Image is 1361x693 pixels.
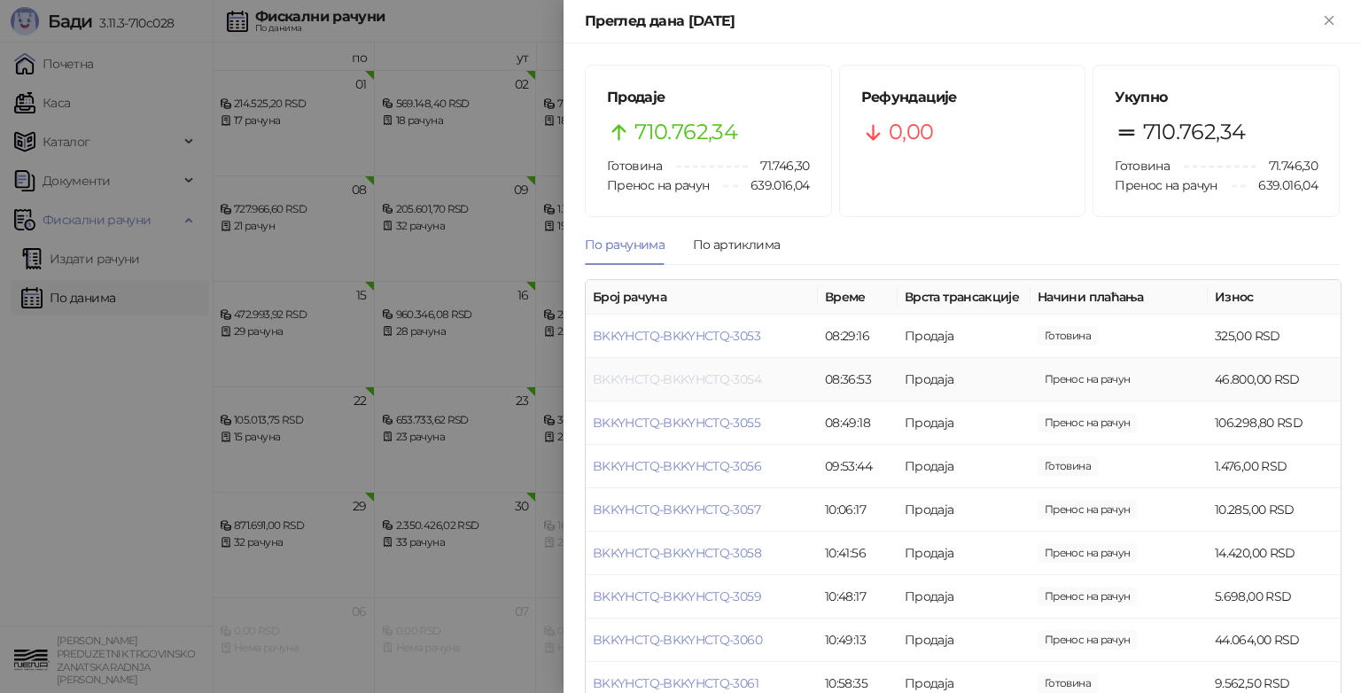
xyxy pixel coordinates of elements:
td: 08:29:16 [818,315,898,358]
span: 710.762,34 [634,115,737,149]
th: Износ [1208,280,1341,315]
td: 5.698,00 RSD [1208,575,1341,619]
span: 14.420,00 [1038,543,1137,563]
td: 10:06:17 [818,488,898,532]
td: Продаја [898,358,1030,401]
td: 10:41:56 [818,532,898,575]
th: Врста трансакције [898,280,1030,315]
span: 46.800,00 [1038,370,1137,389]
span: Готовина [607,158,662,174]
th: Број рачуна [586,280,818,315]
span: 710.762,34 [1143,115,1246,149]
a: BKKYHCTQ-BKKYHCTQ-3053 [593,328,760,344]
span: 0,00 [889,115,933,149]
td: Продаја [898,619,1030,662]
a: BKKYHCTQ-BKKYHCTQ-3055 [593,415,760,431]
span: Пренос на рачун [607,177,709,193]
td: Продаја [898,401,1030,445]
a: BKKYHCTQ-BKKYHCTQ-3059 [593,588,761,604]
a: BKKYHCTQ-BKKYHCTQ-3058 [593,545,761,561]
span: 325,00 [1038,326,1098,346]
span: Готовина [1115,158,1170,174]
div: По рачунима [585,235,665,254]
h5: Рефундације [861,87,1064,108]
span: 71.746,30 [1256,156,1318,175]
td: Продаја [898,575,1030,619]
td: 325,00 RSD [1208,315,1341,358]
span: 639.016,04 [738,175,810,195]
td: 14.420,00 RSD [1208,532,1341,575]
h5: Укупно [1115,87,1318,108]
button: Close [1318,11,1340,32]
span: 106.298,80 [1038,413,1137,432]
td: 10.285,00 RSD [1208,488,1341,532]
td: 08:49:18 [818,401,898,445]
a: BKKYHCTQ-BKKYHCTQ-3054 [593,371,761,387]
a: BKKYHCTQ-BKKYHCTQ-3061 [593,675,758,691]
div: По артиклима [693,235,780,254]
td: Продаја [898,532,1030,575]
td: 106.298,80 RSD [1208,401,1341,445]
a: BKKYHCTQ-BKKYHCTQ-3057 [593,502,760,518]
span: 9.562,50 [1038,674,1098,693]
td: 08:36:53 [818,358,898,401]
span: Пренос на рачун [1115,177,1217,193]
span: 639.016,04 [1246,175,1318,195]
td: 09:53:44 [818,445,898,488]
td: 46.800,00 RSD [1208,358,1341,401]
td: 1.476,00 RSD [1208,445,1341,488]
th: Начини плаћања [1030,280,1208,315]
span: 5.698,00 [1038,587,1137,606]
th: Време [818,280,898,315]
span: 10.285,00 [1038,500,1137,519]
a: BKKYHCTQ-BKKYHCTQ-3060 [593,632,762,648]
a: BKKYHCTQ-BKKYHCTQ-3056 [593,458,761,474]
td: Продаја [898,488,1030,532]
h5: Продаје [607,87,810,108]
span: 1.476,00 [1038,456,1098,476]
span: 44.064,00 [1038,630,1137,650]
td: 10:48:17 [818,575,898,619]
span: 71.746,30 [748,156,809,175]
td: 10:49:13 [818,619,898,662]
td: Продаја [898,315,1030,358]
td: Продаја [898,445,1030,488]
div: Преглед дана [DATE] [585,11,1318,32]
td: 44.064,00 RSD [1208,619,1341,662]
